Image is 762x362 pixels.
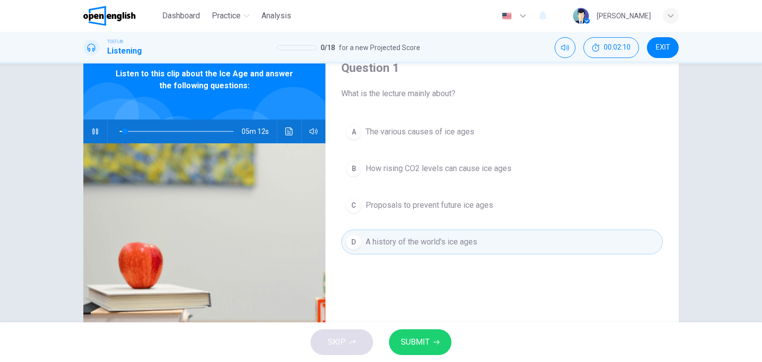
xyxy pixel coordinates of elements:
[389,329,451,355] button: SUBMIT
[341,120,663,144] button: AThe various causes of ice ages
[346,161,362,177] div: B
[555,37,575,58] div: Mute
[346,124,362,140] div: A
[656,44,670,52] span: EXIT
[583,37,639,58] button: 00:02:10
[339,42,420,54] span: for a new Projected Score
[501,12,513,20] img: en
[366,199,493,211] span: Proposals to prevent future ice ages
[212,10,241,22] span: Practice
[597,10,651,22] div: [PERSON_NAME]
[257,7,295,25] button: Analysis
[341,60,663,76] h4: Question 1
[341,156,663,181] button: BHow rising CO2 levels can cause ice ages
[341,193,663,218] button: CProposals to prevent future ice ages
[341,88,663,100] span: What is the lecture mainly about?
[261,10,291,22] span: Analysis
[162,10,200,22] span: Dashboard
[583,37,639,58] div: Hide
[604,44,631,52] span: 00:02:10
[208,7,254,25] button: Practice
[341,230,663,254] button: DA history of the world's ice ages
[116,68,293,92] span: Listen to this clip about the Ice Age and answer the following questions:
[366,236,477,248] span: A history of the world's ice ages
[83,6,135,26] img: OpenEnglish logo
[346,197,362,213] div: C
[107,45,142,57] h1: Listening
[366,126,474,138] span: The various causes of ice ages
[346,234,362,250] div: D
[158,7,204,25] button: Dashboard
[281,120,297,143] button: Click to see the audio transcription
[573,8,589,24] img: Profile picture
[320,42,335,54] span: 0 / 18
[107,38,123,45] span: TOEFL®
[647,37,679,58] button: EXIT
[401,335,430,349] span: SUBMIT
[83,6,158,26] a: OpenEnglish logo
[366,163,511,175] span: How rising CO2 levels can cause ice ages
[242,120,277,143] span: 05m 12s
